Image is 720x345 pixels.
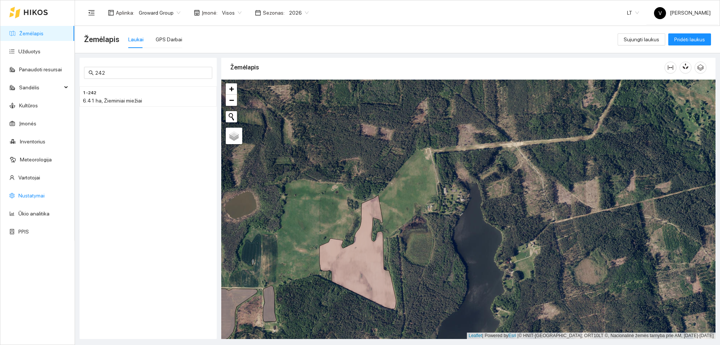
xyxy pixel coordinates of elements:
a: Ūkio analitika [18,211,49,217]
button: Initiate a new search [226,111,237,122]
span: Aplinka : [116,9,134,17]
a: Zoom out [226,95,237,106]
div: Laukai [128,35,144,44]
span: Pridėti laukus [674,35,705,44]
a: Panaudoti resursai [19,66,62,72]
div: GPS Darbai [156,35,182,44]
button: Pridėti laukus [668,33,711,45]
div: Žemėlapis [230,57,664,78]
a: Leaflet [469,333,482,338]
a: Meteorologija [20,157,52,163]
a: Sujungti laukus [618,36,665,42]
span: menu-fold [88,9,95,16]
span: calendar [255,10,261,16]
button: Sujungti laukus [618,33,665,45]
span: Sujungti laukus [624,35,659,44]
span: Žemėlapis [84,33,119,45]
a: Nustatymai [18,193,45,199]
span: Groward Group [139,7,180,18]
a: Esri [508,333,516,338]
span: Visos [222,7,241,18]
a: Pridėti laukus [668,36,711,42]
span: Įmonė : [202,9,217,17]
button: column-width [664,62,676,74]
a: Zoom in [226,83,237,95]
span: search [88,70,94,75]
a: Vartotojai [18,175,40,181]
span: V [658,7,662,19]
span: + [229,84,234,93]
a: Layers [226,128,242,144]
span: Sezonas : [263,9,285,17]
a: Įmonės [19,121,36,127]
a: Kultūros [19,102,38,108]
button: menu-fold [84,5,99,20]
input: Paieška [95,69,208,77]
span: [PERSON_NAME] [654,10,711,16]
span: | [517,333,519,338]
div: | Powered by © HNIT-[GEOGRAPHIC_DATA]; ORT10LT ©, Nacionalinė žemės tarnyba prie AM, [DATE]-[DATE] [467,333,715,339]
span: 1-242 [83,89,96,96]
span: column-width [665,65,676,71]
span: 6.41 ha, Žieminiai miežiai [83,98,142,104]
a: Žemėlapis [19,30,43,36]
span: Sandėlis [19,80,62,95]
span: − [229,95,234,105]
span: layout [108,10,114,16]
span: 2026 [289,7,309,18]
a: Užduotys [18,48,40,54]
span: shop [194,10,200,16]
span: LT [627,7,639,18]
a: PPIS [18,229,29,235]
a: Inventorius [20,139,45,145]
